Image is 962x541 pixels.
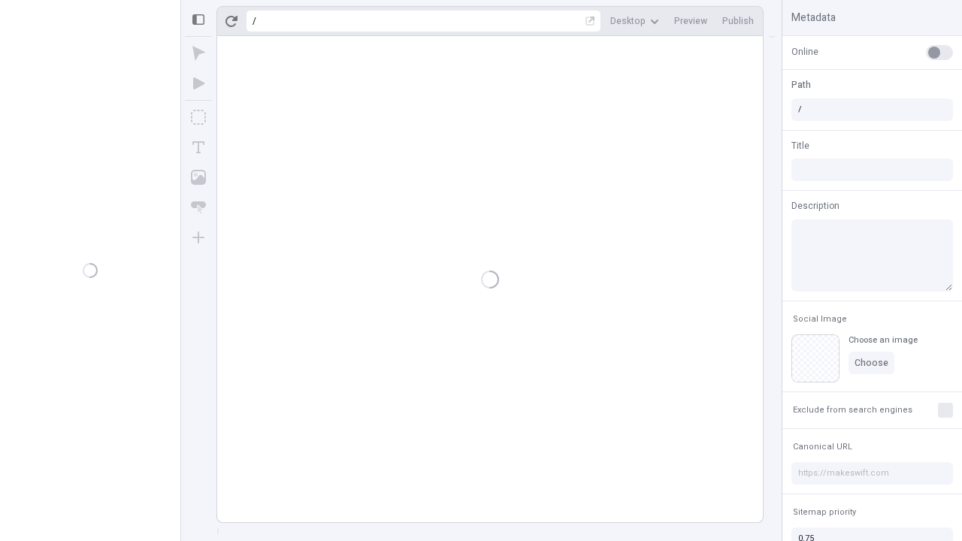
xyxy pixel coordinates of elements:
span: Publish [722,15,754,27]
span: Path [791,78,811,92]
button: Preview [668,10,713,32]
button: Publish [716,10,760,32]
button: Exclude from search engines [790,401,915,419]
span: Social Image [793,313,847,325]
div: Choose an image [849,334,918,346]
button: Choose [849,352,894,374]
span: Online [791,45,818,59]
span: Exclude from search engines [793,404,912,416]
button: Image [185,164,212,191]
span: Choose [855,357,888,369]
span: Preview [674,15,707,27]
button: Canonical URL [790,438,855,456]
span: Sitemap priority [793,506,856,518]
button: Sitemap priority [790,503,859,521]
div: / [253,15,256,27]
span: Title [791,139,809,153]
span: Description [791,199,839,213]
input: https://makeswift.com [791,462,953,485]
button: Box [185,104,212,131]
button: Button [185,194,212,221]
button: Desktop [604,10,665,32]
span: Canonical URL [793,441,852,452]
button: Social Image [790,310,850,328]
button: Text [185,134,212,161]
span: Desktop [610,15,646,27]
